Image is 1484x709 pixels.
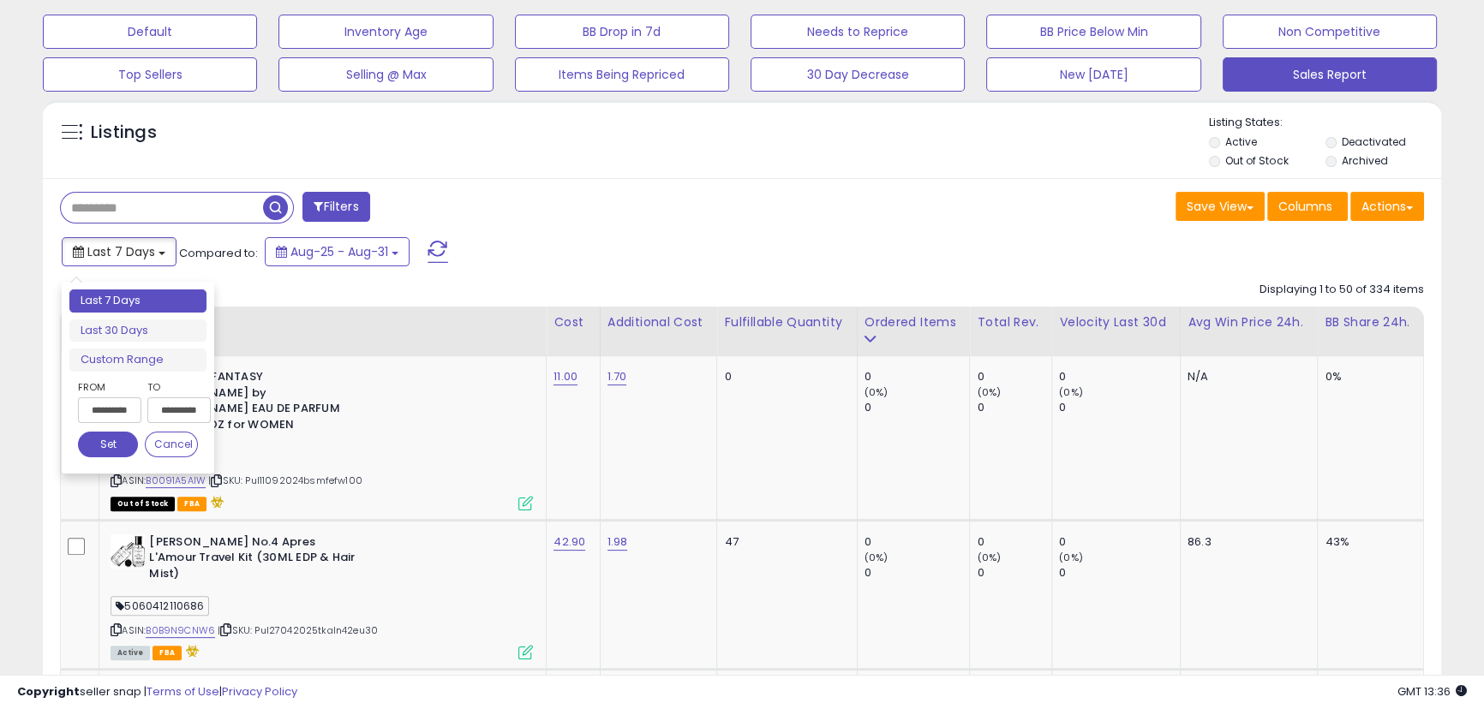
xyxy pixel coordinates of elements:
img: 41ejoFX4mxL._SL40_.jpg [111,534,145,569]
a: 1.98 [607,533,628,551]
small: (0%) [1059,385,1083,399]
small: (0%) [977,551,1001,564]
div: Total Rev. [977,313,1044,331]
div: 43% [1325,534,1410,550]
div: BB Share 24h. [1325,313,1416,331]
b: MIDNIGHT FANTASY [PERSON_NAME] by [PERSON_NAME] EAU DE PARFUM SPRAY 3.3 OZ for WOMEN [149,369,357,437]
button: Cancel [145,432,198,457]
li: Last 7 Days [69,289,206,313]
i: hazardous material [206,496,224,508]
span: | SKU: Pul27042025tkaln42eu30 [218,623,378,637]
div: 0 [977,369,1051,384]
li: Last 30 Days [69,319,206,343]
button: BB Price Below Min [986,15,1200,49]
span: FBA [153,646,182,660]
label: Out of Stock [1225,153,1288,168]
span: Aug-25 - Aug-31 [290,243,388,260]
span: All listings that are currently out of stock and unavailable for purchase on Amazon [111,497,175,511]
button: Filters [302,192,369,222]
small: (0%) [865,385,889,399]
div: Title [106,313,539,331]
div: 0 [724,369,843,384]
button: Set [78,432,138,457]
button: BB Drop in 7d [515,15,729,49]
div: Velocity Last 30d [1059,313,1173,331]
button: Selling @ Max [278,57,493,92]
button: 30 Day Decrease [751,57,965,92]
strong: Copyright [17,683,80,700]
a: 42.90 [554,533,585,551]
div: ASIN: [111,369,533,509]
button: Top Sellers [43,57,257,92]
a: B0B9N9CNW6 [146,623,215,638]
div: 0 [1059,534,1180,550]
label: Deactivated [1342,134,1406,149]
span: All listings currently available for purchase on Amazon [111,646,150,660]
span: Compared to: [179,245,258,261]
div: 47 [724,534,843,550]
div: Cost [554,313,593,331]
span: 2025-09-8 13:36 GMT [1397,683,1467,700]
button: Non Competitive [1223,15,1437,49]
a: Terms of Use [147,683,219,700]
button: Items Being Repriced [515,57,729,92]
button: Last 7 Days [62,237,177,266]
h5: Listings [91,121,157,145]
div: 0 [1059,369,1180,384]
div: Fulfillable Quantity [724,313,849,331]
div: Ordered Items [865,313,963,331]
div: 0 [1059,400,1180,415]
span: Last 7 Days [87,243,155,260]
a: Privacy Policy [222,683,297,700]
a: 11.00 [554,368,577,385]
label: Active [1225,134,1257,149]
div: 0 [977,400,1051,415]
button: Aug-25 - Aug-31 [265,237,410,266]
b: [PERSON_NAME] No.4 Apres L'Amour Travel Kit (30ML EDP & Hair Mist) [149,534,357,587]
button: Columns [1267,192,1348,221]
div: Avg Win Price 24h. [1188,313,1310,331]
div: 0 [865,565,970,581]
div: 0 [865,534,970,550]
label: Archived [1342,153,1388,168]
div: 0 [865,369,970,384]
label: To [147,378,198,396]
button: Sales Report [1223,57,1437,92]
p: Listing States: [1209,115,1441,131]
div: seller snap | | [17,684,297,700]
span: FBA [177,497,206,511]
div: Additional Cost [607,313,710,331]
small: (0%) [1059,551,1083,564]
small: (0%) [977,385,1001,399]
div: 0% [1325,369,1410,384]
a: 1.70 [607,368,627,385]
div: 0 [865,400,970,415]
i: hazardous material [182,645,200,657]
a: B0091A5AIW [146,474,206,488]
div: N/A [1188,369,1304,384]
button: Default [43,15,257,49]
button: Save View [1176,192,1265,221]
div: 0 [977,534,1051,550]
span: | SKU: Pul11092024bsmfefw100 [208,474,362,487]
span: Columns [1278,198,1332,215]
span: 5060412110686 [111,596,209,616]
li: Custom Range [69,349,206,372]
label: From [78,378,138,396]
button: Inventory Age [278,15,493,49]
div: 0 [977,565,1051,581]
button: Needs to Reprice [751,15,965,49]
div: ASIN: [111,534,533,658]
small: (0%) [865,551,889,564]
div: 0 [1059,565,1180,581]
button: New [DATE] [986,57,1200,92]
div: 86.3 [1188,534,1304,550]
button: Actions [1350,192,1424,221]
div: Displaying 1 to 50 of 334 items [1260,282,1424,298]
